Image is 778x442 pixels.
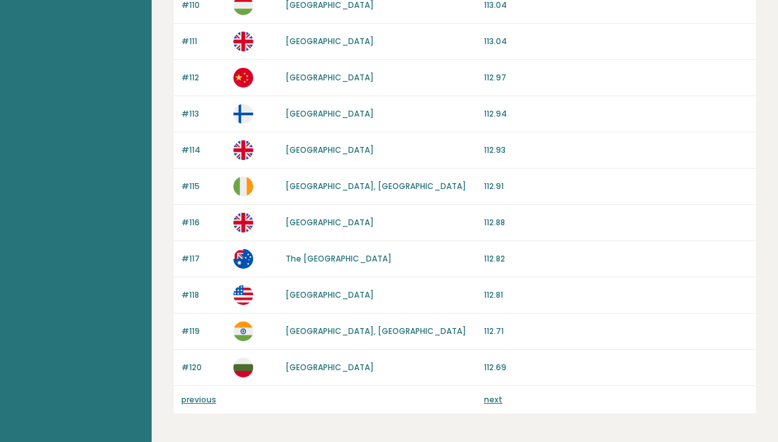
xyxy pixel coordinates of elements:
[233,321,253,341] img: in.svg
[233,140,253,160] img: gb.svg
[484,36,748,47] p: 113.04
[484,108,748,120] p: 112.94
[484,72,748,84] p: 112.97
[181,36,225,47] p: #111
[285,362,374,373] a: [GEOGRAPHIC_DATA]
[285,144,374,155] a: [GEOGRAPHIC_DATA]
[181,108,225,120] p: #113
[484,394,502,405] a: next
[484,144,748,156] p: 112.93
[484,253,748,265] p: 112.82
[285,289,374,300] a: [GEOGRAPHIC_DATA]
[484,325,748,337] p: 112.71
[233,358,253,377] img: bg.svg
[285,72,374,83] a: [GEOGRAPHIC_DATA]
[484,180,748,192] p: 112.91
[181,362,225,373] p: #120
[181,394,216,405] a: previous
[181,180,225,192] p: #115
[233,249,253,269] img: au.svg
[233,213,253,233] img: gb.svg
[285,325,466,337] a: [GEOGRAPHIC_DATA], [GEOGRAPHIC_DATA]
[181,289,225,301] p: #118
[233,177,253,196] img: ie.svg
[484,362,748,373] p: 112.69
[181,253,225,265] p: #117
[233,104,253,124] img: fi.svg
[285,180,466,192] a: [GEOGRAPHIC_DATA], [GEOGRAPHIC_DATA]
[233,32,253,51] img: gb.svg
[285,36,374,47] a: [GEOGRAPHIC_DATA]
[181,325,225,337] p: #119
[484,289,748,301] p: 112.81
[285,217,374,228] a: [GEOGRAPHIC_DATA]
[285,108,374,119] a: [GEOGRAPHIC_DATA]
[484,217,748,229] p: 112.88
[233,285,253,305] img: us.svg
[233,68,253,88] img: cn.svg
[181,217,225,229] p: #116
[181,144,225,156] p: #114
[285,253,392,264] a: The [GEOGRAPHIC_DATA]
[181,72,225,84] p: #112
